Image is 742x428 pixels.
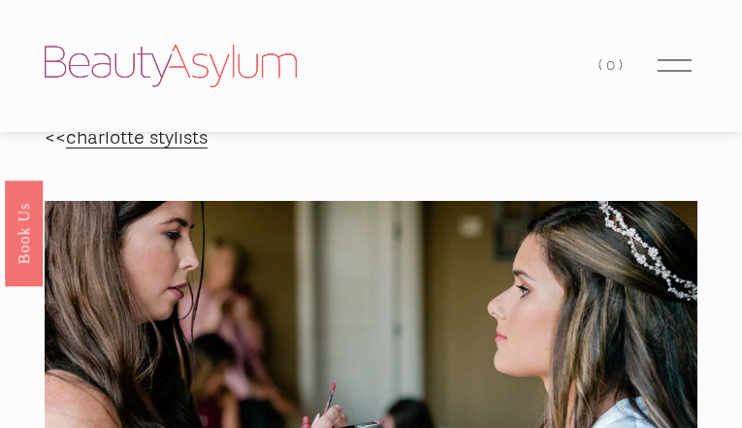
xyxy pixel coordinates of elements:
[66,126,208,149] a: charlotte stylists
[45,45,297,87] img: Beauty Asylum | Bridal Hair &amp; Makeup Charlotte &amp; Atlanta
[45,121,697,155] p: <<
[598,56,606,74] span: (
[598,52,626,79] a: (0)
[619,56,627,74] span: )
[5,180,43,285] a: Book Us
[606,56,619,74] span: 0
